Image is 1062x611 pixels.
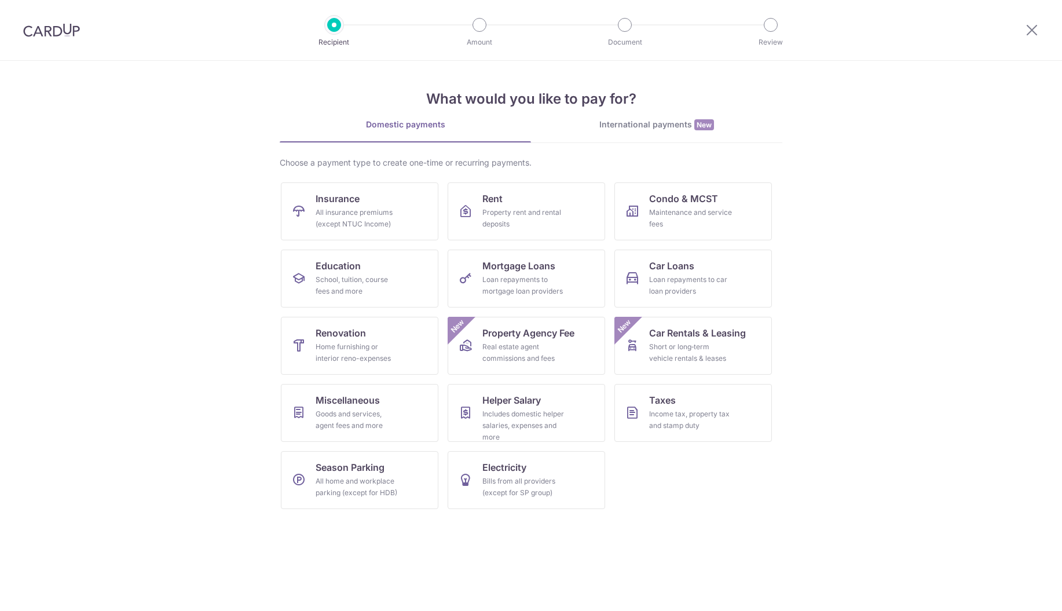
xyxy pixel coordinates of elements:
p: Document [582,36,668,48]
span: New [448,317,467,336]
a: Helper SalaryIncludes domestic helper salaries, expenses and more [448,384,605,442]
span: Renovation [316,326,366,340]
div: International payments [531,119,782,131]
a: Mortgage LoansLoan repayments to mortgage loan providers [448,250,605,308]
a: MiscellaneousGoods and services, agent fees and more [281,384,438,442]
div: Short or long‑term vehicle rentals & leases [649,341,733,364]
iframe: Opens a widget where you can find more information [987,576,1050,605]
div: School, tuition, course fees and more [316,274,399,297]
span: New [615,317,634,336]
span: Education [316,259,361,273]
span: Car Rentals & Leasing [649,326,746,340]
h4: What would you like to pay for? [280,89,782,109]
span: Season Parking [316,460,384,474]
p: Review [728,36,814,48]
img: CardUp [23,23,80,37]
div: Loan repayments to mortgage loan providers [482,274,566,297]
a: Car LoansLoan repayments to car loan providers [614,250,772,308]
span: Electricity [482,460,526,474]
div: Includes domestic helper salaries, expenses and more [482,408,566,443]
a: ElectricityBills from all providers (except for SP group) [448,451,605,509]
span: Property Agency Fee [482,326,574,340]
div: All home and workplace parking (except for HDB) [316,475,399,499]
a: Car Rentals & LeasingShort or long‑term vehicle rentals & leasesNew [614,317,772,375]
div: Bills from all providers (except for SP group) [482,475,566,499]
div: All insurance premiums (except NTUC Income) [316,207,399,230]
span: Helper Salary [482,393,541,407]
a: InsuranceAll insurance premiums (except NTUC Income) [281,182,438,240]
a: Property Agency FeeReal estate agent commissions and feesNew [448,317,605,375]
a: RenovationHome furnishing or interior reno-expenses [281,317,438,375]
div: Income tax, property tax and stamp duty [649,408,733,431]
div: Real estate agent commissions and fees [482,341,566,364]
div: Loan repayments to car loan providers [649,274,733,297]
span: Mortgage Loans [482,259,555,273]
div: Home furnishing or interior reno-expenses [316,341,399,364]
a: Condo & MCSTMaintenance and service fees [614,182,772,240]
a: EducationSchool, tuition, course fees and more [281,250,438,308]
div: Choose a payment type to create one-time or recurring payments. [280,157,782,169]
p: Amount [437,36,522,48]
span: Rent [482,192,503,206]
div: Domestic payments [280,119,531,130]
p: Recipient [291,36,377,48]
span: Miscellaneous [316,393,380,407]
a: TaxesIncome tax, property tax and stamp duty [614,384,772,442]
div: Goods and services, agent fees and more [316,408,399,431]
span: Car Loans [649,259,694,273]
a: Season ParkingAll home and workplace parking (except for HDB) [281,451,438,509]
span: Condo & MCST [649,192,718,206]
span: New [694,119,714,130]
a: RentProperty rent and rental deposits [448,182,605,240]
div: Maintenance and service fees [649,207,733,230]
span: Insurance [316,192,360,206]
div: Property rent and rental deposits [482,207,566,230]
span: Taxes [649,393,676,407]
